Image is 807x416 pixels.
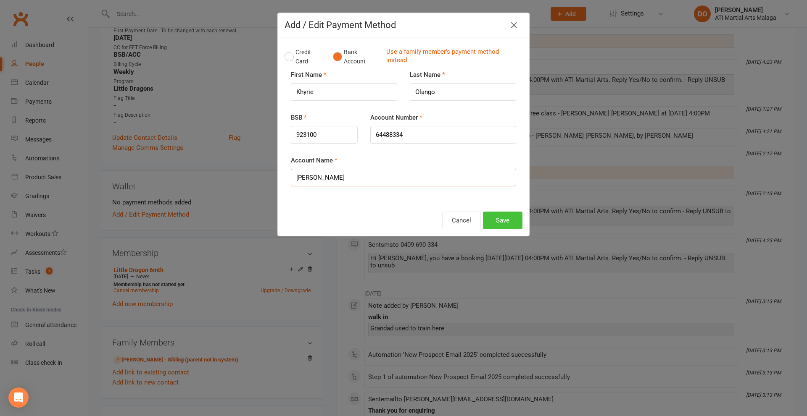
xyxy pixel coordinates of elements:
label: BSB [291,113,307,123]
label: Last Name [410,70,445,80]
button: Bank Account [333,44,380,70]
a: Use a family member's payment method instead [386,47,518,66]
label: Account Name [291,155,338,165]
button: Credit Card [285,44,324,70]
label: First Name [291,70,327,80]
label: Account Number [370,113,422,123]
div: Open Intercom Messenger [8,387,29,408]
button: Save [483,212,522,229]
input: NNNNNN [291,126,358,144]
button: Cancel [442,212,481,229]
button: Close [507,18,521,32]
h4: Add / Edit Payment Method [285,20,522,30]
